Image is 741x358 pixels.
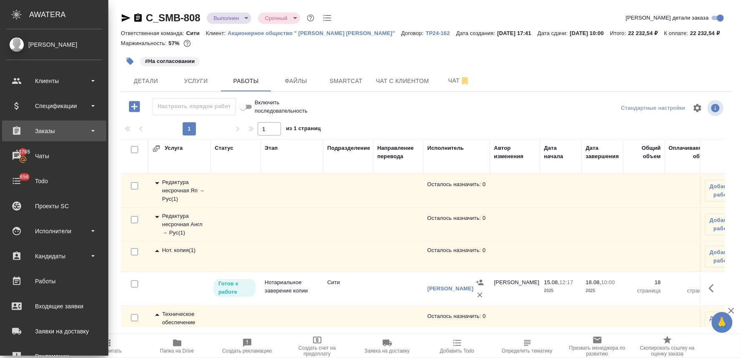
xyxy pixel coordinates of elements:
[628,278,661,287] p: 18
[710,314,737,331] span: Добавить работу
[152,144,161,153] button: Развернуть
[133,13,143,23] button: Скопировать ссылку
[126,76,166,86] span: Детали
[691,30,726,36] p: 22 232,54 ₽
[586,287,619,295] p: 2025
[426,29,456,36] a: ТР24-162
[29,6,108,23] div: AWATERA
[287,345,347,357] span: Создать счет на предоплату
[497,30,538,36] p: [DATE] 17:41
[228,29,401,36] a: Акционерное общество " [PERSON_NAME] [PERSON_NAME]"
[6,325,102,338] div: Заявки на доставку
[207,13,251,24] div: Выполнен
[628,30,664,36] p: 22 232,54 ₽
[710,216,737,233] span: Добавить работу
[439,76,479,86] span: Чат
[544,287,578,295] p: 2025
[121,30,186,36] p: Ответственная команда:
[401,30,426,36] p: Договор:
[6,300,102,313] div: Входящие заявки
[376,76,429,86] span: Чат с клиентом
[211,15,241,22] button: Выполнен
[2,321,106,342] a: Заявки на доставку
[377,144,419,161] div: Направление перевода
[282,335,352,358] button: Создать счет на предоплату
[628,287,661,295] p: страница
[327,144,370,152] div: Подразделение
[6,75,102,87] div: Клиенты
[2,146,106,166] a: 13765Чаты
[212,335,282,358] button: Создать рекламацию
[544,279,560,285] p: 15.08,
[422,335,492,358] button: Добавить Todo
[206,30,228,36] p: Клиент:
[664,30,691,36] p: К оплате:
[2,271,106,292] a: Работы
[626,14,709,22] span: [PERSON_NAME] детали заказа
[492,335,563,358] button: Определить тематику
[186,30,206,36] p: Сити
[2,171,106,192] a: 656Todo
[494,144,536,161] div: Автор изменения
[669,287,711,295] p: страница
[570,30,610,36] p: [DATE] 10:00
[262,15,290,22] button: Срочный
[142,335,212,358] button: Папка на Drive
[544,144,578,161] div: Дата начала
[423,210,490,239] td: Осталось назначить: 0
[326,76,366,86] span: Smartcat
[15,173,34,181] span: 656
[669,144,711,161] div: Оплачиваемый объем
[423,242,490,271] td: Осталось назначить: 0
[628,144,661,161] div: Общий объем
[490,274,540,303] td: [PERSON_NAME]
[6,125,102,137] div: Заказы
[601,279,615,285] p: 10:00
[364,348,409,354] span: Заявка на доставку
[215,144,234,152] div: Статус
[460,76,470,86] svg: Отписаться
[168,40,181,46] p: 57%
[258,13,300,24] div: Выполнен
[6,150,102,162] div: Чаты
[568,345,628,357] span: Призвать менеджера по развитию
[321,12,334,24] button: Todo
[352,335,422,358] button: Заявка на доставку
[427,144,464,152] div: Исполнитель
[704,278,724,298] button: Здесь прячутся важные кнопки
[6,100,102,112] div: Спецификации
[6,250,102,262] div: Кандидаты
[176,76,216,86] span: Услуги
[323,274,373,303] td: Сити
[688,98,708,118] span: Настроить таблицу
[123,98,146,115] button: Добавить работу
[145,57,195,66] p: #На согласовании
[121,13,131,23] button: Скопировать ссылку для ЯМессенджера
[715,314,729,331] span: 🙏
[586,144,619,161] div: Дата завершения
[286,124,321,136] span: из 1 страниц
[160,348,194,354] span: Папка на Drive
[427,285,474,292] a: [PERSON_NAME]
[152,246,206,256] div: Нот. копия
[152,310,206,335] div: Техническое обеспечение нотариального свидетельствования подлинности подписи переводчика Не указан
[563,335,633,358] button: Призвать менеджера по развитию
[610,30,628,36] p: Итого:
[560,279,573,285] p: 12:17
[423,176,490,205] td: Осталось назначить: 0
[6,175,102,187] div: Todo
[182,38,193,49] button: 8048.00 RUB;
[638,345,698,357] span: Скопировать ссылку на оценку заказа
[265,144,278,152] div: Этап
[276,76,316,86] span: Файлы
[152,144,215,153] div: Услуга
[619,102,688,115] div: split button
[440,348,474,354] span: Добавить Todo
[6,225,102,237] div: Исполнители
[121,52,139,71] button: Добавить тэг
[6,275,102,287] div: Работы
[426,30,456,36] p: ТР24-162
[708,100,725,116] span: Посмотреть информацию
[474,276,486,289] button: Назначить
[11,148,35,156] span: 13765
